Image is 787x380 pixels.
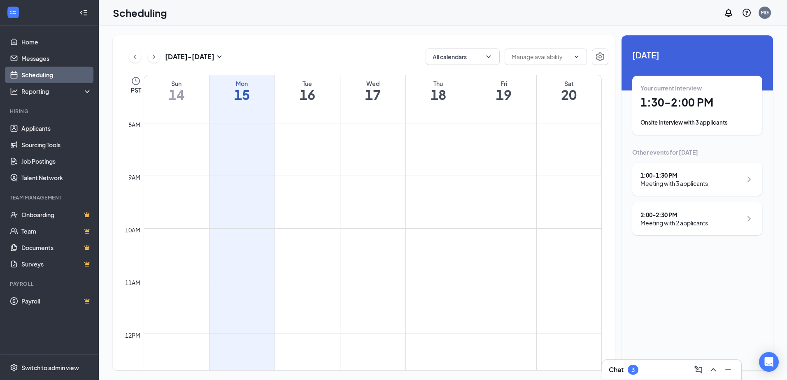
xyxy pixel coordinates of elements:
button: All calendarsChevronDown [426,49,500,65]
svg: ChevronLeft [131,52,139,62]
svg: ChevronUp [708,365,718,375]
a: September 18, 2025 [406,75,471,106]
h1: Scheduling [113,6,167,20]
div: Thu [406,79,471,88]
h1: 14 [144,88,209,102]
a: TeamCrown [21,223,92,239]
svg: WorkstreamLogo [9,8,17,16]
h3: Chat [609,365,624,374]
a: September 19, 2025 [471,75,536,106]
h1: 18 [406,88,471,102]
svg: ChevronRight [744,214,754,224]
svg: Collapse [79,9,88,17]
a: Messages [21,50,92,67]
svg: Minimize [723,365,733,375]
a: Sourcing Tools [21,137,92,153]
svg: ChevronRight [150,52,158,62]
a: Home [21,34,92,50]
div: Team Management [10,194,90,201]
button: ChevronLeft [129,51,141,63]
div: 11am [123,278,142,287]
svg: Settings [10,364,18,372]
svg: ChevronRight [744,174,754,184]
svg: ComposeMessage [694,365,703,375]
div: 3 [631,366,635,373]
h1: 1:30 - 2:00 PM [640,95,754,109]
div: Hiring [10,108,90,115]
h1: 20 [537,88,602,102]
div: Tue [275,79,340,88]
a: SurveysCrown [21,256,92,272]
svg: Clock [131,76,141,86]
h1: 17 [340,88,405,102]
button: ChevronRight [148,51,160,63]
div: 10am [123,225,142,234]
div: 9am [127,173,142,182]
svg: QuestionInfo [742,8,752,18]
svg: Settings [595,52,605,62]
div: Your current interview [640,84,754,92]
div: Switch to admin view [21,364,79,372]
svg: Notifications [724,8,733,18]
div: 2:00 - 2:30 PM [640,211,708,219]
div: Sun [144,79,209,88]
a: PayrollCrown [21,293,92,309]
div: Open Intercom Messenger [759,352,779,372]
h3: [DATE] - [DATE] [165,52,214,61]
a: September 15, 2025 [210,75,275,106]
svg: ChevronDown [484,53,493,61]
div: Meeting with 2 applicants [640,219,708,227]
div: Fri [471,79,536,88]
a: Scheduling [21,67,92,83]
div: 12pm [123,331,142,340]
button: Minimize [722,363,735,376]
h1: 15 [210,88,275,102]
a: September 14, 2025 [144,75,209,106]
button: ComposeMessage [692,363,705,376]
div: 8am [127,120,142,129]
a: Applicants [21,120,92,137]
svg: SmallChevronDown [214,52,224,62]
button: ChevronUp [707,363,720,376]
button: Settings [592,49,608,65]
a: September 17, 2025 [340,75,405,106]
div: Wed [340,79,405,88]
a: Talent Network [21,169,92,186]
a: September 16, 2025 [275,75,340,106]
div: Mon [210,79,275,88]
svg: ChevronDown [573,53,580,60]
span: [DATE] [632,49,762,61]
div: Onsite Interview with 3 applicants [640,118,754,127]
a: OnboardingCrown [21,206,92,223]
div: MG [761,9,769,16]
svg: Analysis [10,87,18,95]
div: Reporting [21,87,92,95]
div: Payroll [10,280,90,287]
a: DocumentsCrown [21,239,92,256]
div: Sat [537,79,602,88]
a: Job Postings [21,153,92,169]
span: PST [131,86,141,94]
input: Manage availability [512,52,570,61]
a: September 20, 2025 [537,75,602,106]
div: Other events for [DATE] [632,148,762,156]
div: 1:00 - 1:30 PM [640,171,708,179]
div: Meeting with 3 applicants [640,179,708,188]
h1: 16 [275,88,340,102]
h1: 19 [471,88,536,102]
